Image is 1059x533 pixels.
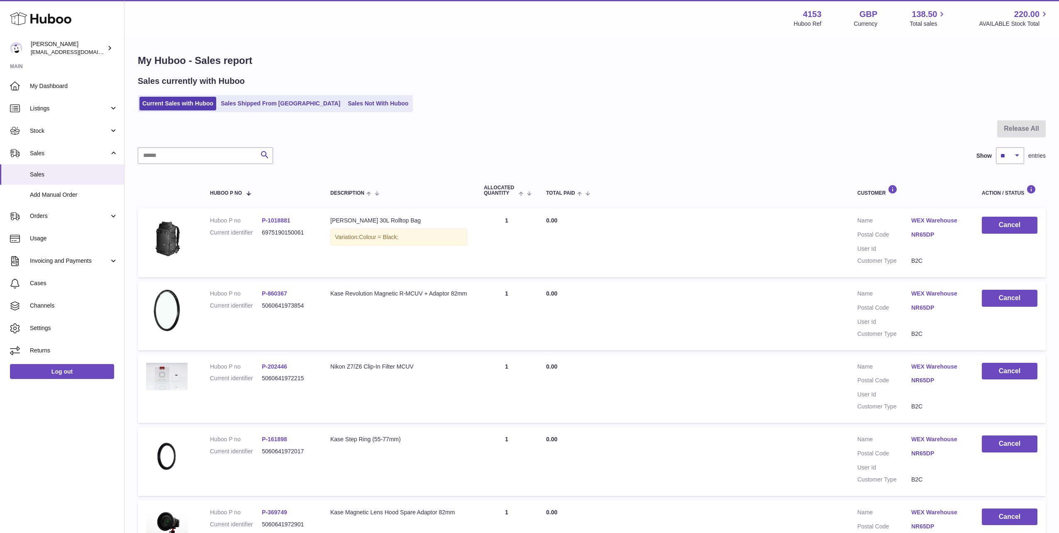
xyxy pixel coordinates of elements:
[911,509,965,516] a: WEX Warehouse
[982,290,1037,307] button: Cancel
[330,435,467,443] div: Kase Step Ring (55-77mm)
[218,97,343,110] a: Sales Shipped From [GEOGRAPHIC_DATA]
[139,97,216,110] a: Current Sales with Huboo
[210,191,242,196] span: Huboo P no
[911,377,965,384] a: NR65DP
[911,290,965,298] a: WEX Warehouse
[330,229,467,246] div: Variation:
[210,374,262,382] dt: Current identifier
[911,330,965,338] dd: B2C
[857,450,911,460] dt: Postal Code
[1028,152,1046,160] span: entries
[857,377,911,386] dt: Postal Code
[10,42,22,54] img: sales@kasefilters.com
[911,217,965,225] a: WEX Warehouse
[910,9,947,28] a: 138.50 Total sales
[10,364,114,379] a: Log out
[911,403,965,411] dd: B2C
[210,521,262,528] dt: Current identifier
[330,290,467,298] div: Kase Revolution Magnetic R-MCUV + Adaptor 82mm
[146,290,188,331] img: 1683286555_1759385.jpg
[146,363,188,391] img: MCUV-scaled.jpg
[210,229,262,237] dt: Current identifier
[982,363,1037,380] button: Cancel
[30,149,109,157] span: Sales
[262,363,287,370] a: P-202446
[546,290,557,297] span: 0.00
[30,279,118,287] span: Cases
[982,217,1037,234] button: Cancel
[911,363,965,371] a: WEX Warehouse
[31,49,122,55] span: [EMAIL_ADDRESS][DOMAIN_NAME]
[857,523,911,533] dt: Postal Code
[857,257,911,265] dt: Customer Type
[262,217,290,224] a: P-1018881
[30,171,118,178] span: Sales
[546,191,575,196] span: Total paid
[857,290,911,300] dt: Name
[262,374,314,382] dd: 5060641972215
[979,20,1049,28] span: AVAILABLE Stock Total
[138,54,1046,67] h1: My Huboo - Sales report
[262,521,314,528] dd: 5060641972901
[857,245,911,253] dt: User Id
[859,9,877,20] strong: GBP
[803,9,822,20] strong: 4153
[911,523,965,531] a: NR65DP
[30,302,118,310] span: Channels
[857,464,911,472] dt: User Id
[330,509,467,516] div: Kase Magnetic Lens Hood Spare Adaptor 82mm
[857,363,911,373] dt: Name
[30,212,109,220] span: Orders
[138,76,245,87] h2: Sales currently with Huboo
[546,509,557,516] span: 0.00
[857,330,911,338] dt: Customer Type
[262,436,287,443] a: P-161898
[546,217,557,224] span: 0.00
[857,391,911,399] dt: User Id
[857,435,911,445] dt: Name
[210,435,262,443] dt: Huboo P no
[30,82,118,90] span: My Dashboard
[30,235,118,242] span: Usage
[911,435,965,443] a: WEX Warehouse
[857,304,911,314] dt: Postal Code
[857,217,911,227] dt: Name
[476,355,538,423] td: 1
[982,509,1037,526] button: Cancel
[911,231,965,239] a: NR65DP
[912,9,937,20] span: 138.50
[1014,9,1039,20] span: 220.00
[30,191,118,199] span: Add Manual Order
[359,234,398,240] span: Colour = Black;
[910,20,947,28] span: Total sales
[484,185,517,196] span: ALLOCATED Quantity
[857,185,965,196] div: Customer
[210,509,262,516] dt: Huboo P no
[857,231,911,241] dt: Postal Code
[857,509,911,518] dt: Name
[210,363,262,371] dt: Huboo P no
[976,152,992,160] label: Show
[262,509,287,516] a: P-369749
[262,447,314,455] dd: 5060641972017
[546,363,557,370] span: 0.00
[30,257,109,265] span: Invoicing and Payments
[330,217,467,225] div: [PERSON_NAME] 30L Rolltop Bag
[979,9,1049,28] a: 220.00 AVAILABLE Stock Total
[345,97,411,110] a: Sales Not With Huboo
[210,217,262,225] dt: Huboo P no
[982,185,1037,196] div: Action / Status
[476,208,538,277] td: 1
[30,324,118,332] span: Settings
[794,20,822,28] div: Huboo Ref
[330,363,467,371] div: Nikon Z7/Z6 Clip-In Filter MCUV
[146,217,188,258] img: 40-L.jpg
[857,318,911,326] dt: User Id
[210,447,262,455] dt: Current identifier
[330,191,364,196] span: Description
[911,304,965,312] a: NR65DP
[210,290,262,298] dt: Huboo P no
[857,476,911,484] dt: Customer Type
[146,435,188,477] img: 52-77.jpg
